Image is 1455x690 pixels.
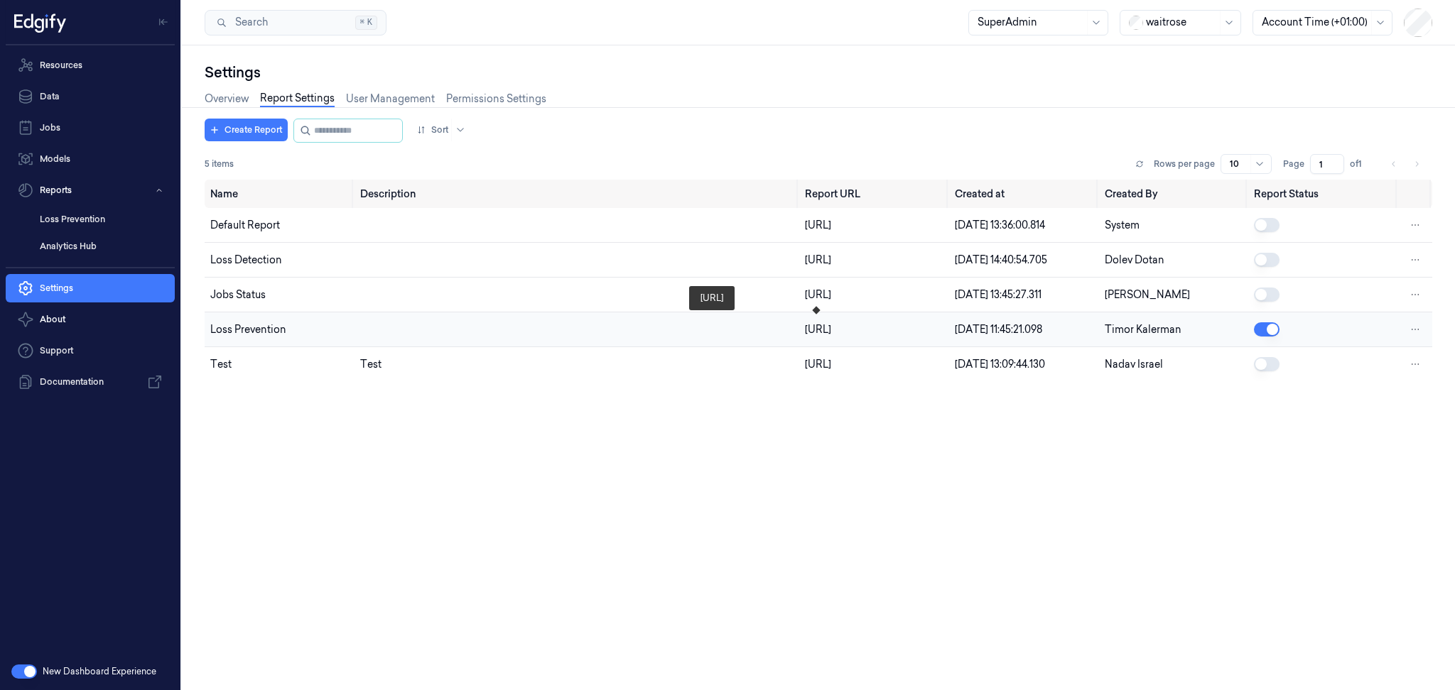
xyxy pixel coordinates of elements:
button: Create Report [205,119,288,141]
div: Timor Kalerman [1105,322,1243,337]
span: 5 items [205,158,234,170]
button: Reports [6,176,175,204]
div: Settings [205,62,1432,82]
p: Rows per page [1154,158,1215,170]
th: Created By [1099,180,1249,208]
th: Created at [949,180,1099,208]
div: [URL] [805,253,943,268]
div: Dolev Dotan [1105,253,1243,268]
div: Nadav Israel [1105,357,1243,372]
div: [URL] [805,357,943,372]
div: [DATE] 13:36:00.814 [955,218,1093,233]
div: [DATE] 11:45:21.098 [955,322,1093,337]
div: [PERSON_NAME] [1105,287,1243,302]
a: Loss Prevention [28,207,175,231]
div: [URL] [805,218,943,233]
div: Loss Detection [210,253,349,268]
th: Description [355,180,799,208]
div: Test [210,357,349,372]
a: Analytics Hub [28,234,175,258]
a: Documentation [6,368,175,396]
a: Data [6,82,175,111]
a: Jobs [6,114,175,142]
div: Test [360,357,794,372]
a: Resources [6,51,175,80]
button: Toggle Navigation [152,11,175,33]
th: Report URL [799,180,949,208]
a: Overview [205,92,249,106]
div: Jobs Status [210,287,349,302]
th: Name [205,180,355,208]
div: Default Report [210,218,349,233]
div: [DATE] 14:40:54.705 [955,253,1093,268]
div: System [1105,218,1243,233]
div: [URL] [805,322,943,337]
nav: pagination [1384,154,1427,174]
a: Support [6,336,175,365]
button: About [6,305,175,334]
a: Permissions Settings [446,92,546,106]
span: Page [1283,158,1304,170]
a: User Management [346,92,435,106]
a: Settings [6,274,175,302]
button: Search⌘K [205,10,386,35]
div: [DATE] 13:09:44.130 [955,357,1093,372]
div: [DATE] 13:45:27.311 [955,287,1093,302]
a: Models [6,145,175,173]
div: [URL] [805,287,943,302]
span: Search [229,15,268,30]
th: Report Status [1248,180,1398,208]
div: Loss Prevention [210,322,349,337]
span: of 1 [1350,158,1373,170]
a: Report Settings [260,91,335,107]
